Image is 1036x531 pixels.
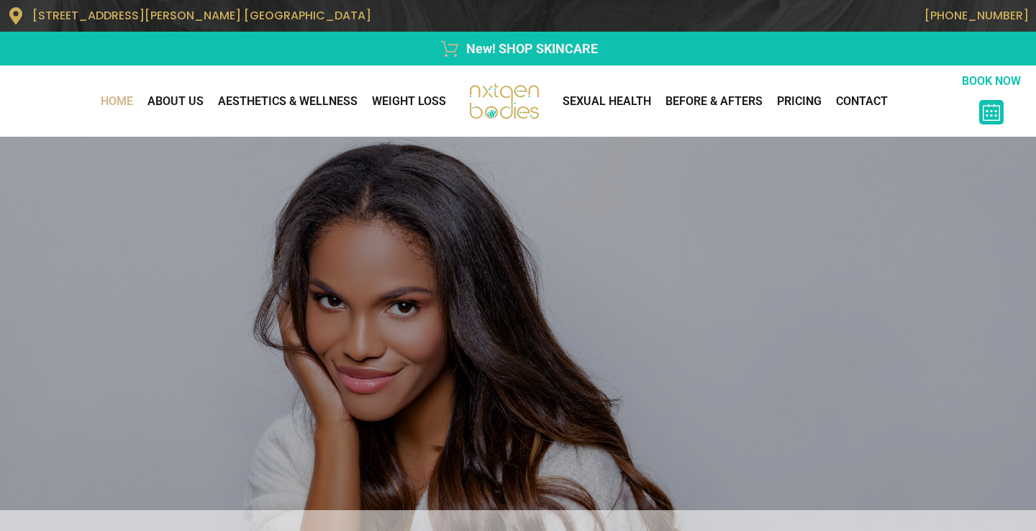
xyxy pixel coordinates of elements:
[32,7,371,24] span: [STREET_ADDRESS][PERSON_NAME] [GEOGRAPHIC_DATA]
[770,87,829,116] a: Pricing
[140,87,211,116] a: About Us
[555,87,658,116] a: Sexual Health
[829,87,895,116] a: CONTACT
[961,73,1022,90] p: BOOK NOW
[525,9,1029,22] p: [PHONE_NUMBER]
[94,87,140,116] a: Home
[555,87,961,116] nav: Menu
[7,87,453,116] nav: Menu
[658,87,770,116] a: Before & Afters
[7,39,1029,58] a: New! SHOP SKINCARE
[211,87,365,116] a: AESTHETICS & WELLNESS
[463,39,598,58] span: New! SHOP SKINCARE
[365,87,453,116] a: WEIGHT LOSS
